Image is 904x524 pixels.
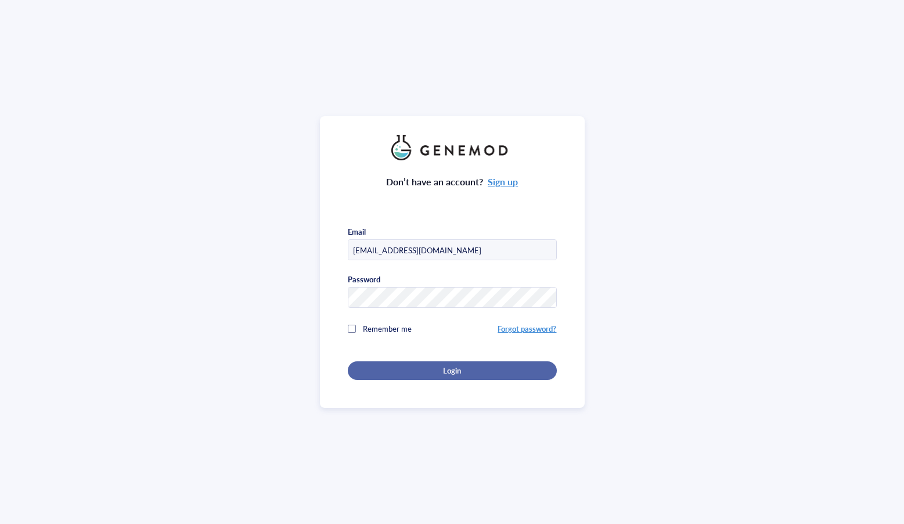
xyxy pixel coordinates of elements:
[348,274,380,285] div: Password
[443,365,461,376] span: Login
[488,175,518,188] a: Sign up
[348,361,557,380] button: Login
[498,323,556,334] a: Forgot password?
[386,174,518,189] div: Don’t have an account?
[363,323,412,334] span: Remember me
[348,227,366,237] div: Email
[391,135,513,160] img: genemod_logo_light-BcqUzbGq.png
